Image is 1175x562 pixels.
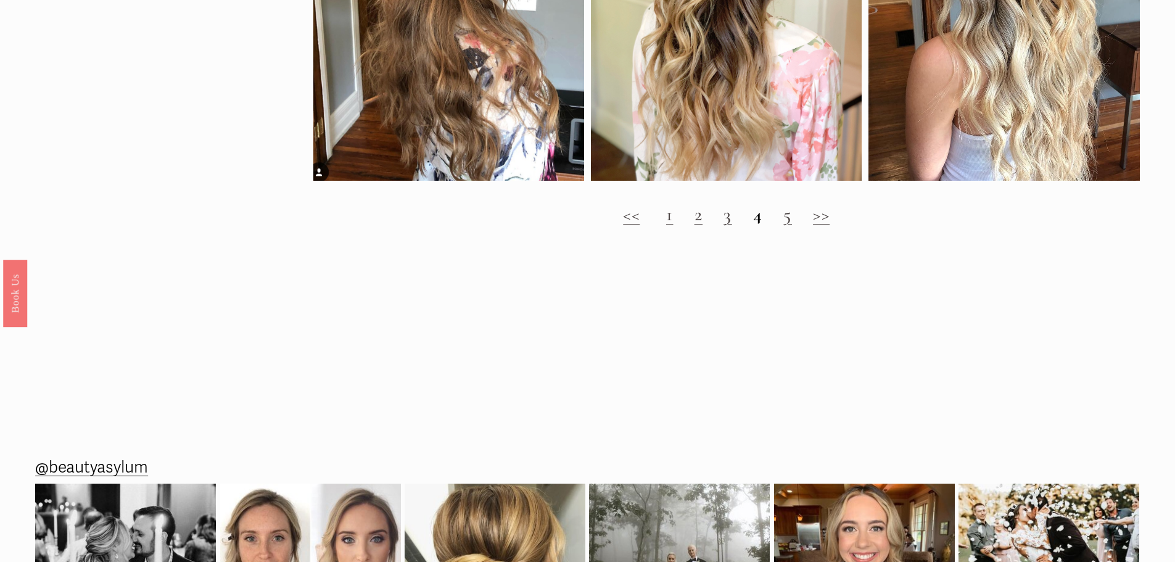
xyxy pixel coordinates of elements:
a: >> [813,203,830,226]
a: 3 [724,203,732,226]
a: @beautyasylum [35,453,148,482]
a: Book Us [3,259,27,326]
a: 5 [783,203,792,226]
strong: 4 [753,203,763,226]
a: 1 [666,203,674,226]
a: 2 [695,203,703,226]
a: << [623,203,640,226]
